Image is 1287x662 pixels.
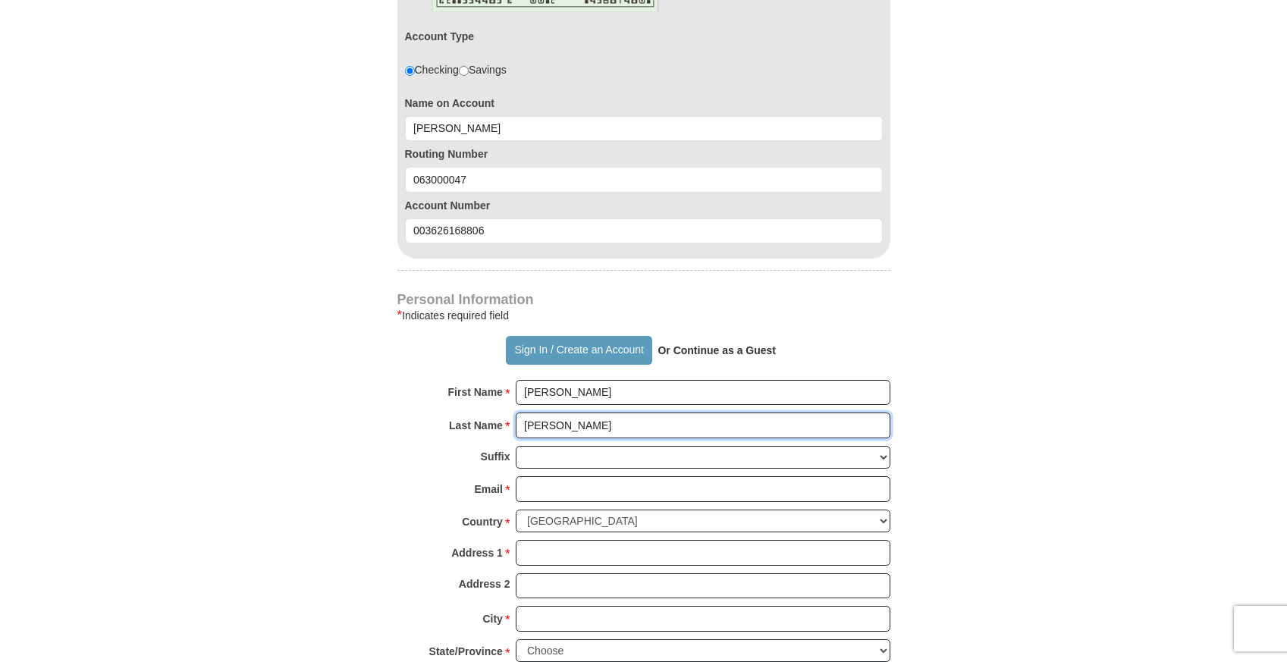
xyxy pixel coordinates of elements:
button: Sign In / Create an Account [506,336,652,365]
strong: City [482,608,502,629]
label: Name on Account [405,96,883,111]
strong: Email [475,478,503,500]
label: Routing Number [405,146,883,162]
strong: Country [462,511,503,532]
strong: First Name [448,381,503,403]
strong: State/Province [429,641,503,662]
div: Checking Savings [405,62,507,77]
div: Indicates required field [397,306,890,325]
strong: Address 2 [459,573,510,595]
strong: Suffix [481,446,510,467]
strong: Address 1 [451,542,503,563]
label: Account Number [405,198,883,213]
h4: Personal Information [397,293,890,306]
strong: Last Name [449,415,503,436]
strong: Or Continue as a Guest [658,344,776,356]
label: Account Type [405,29,475,44]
